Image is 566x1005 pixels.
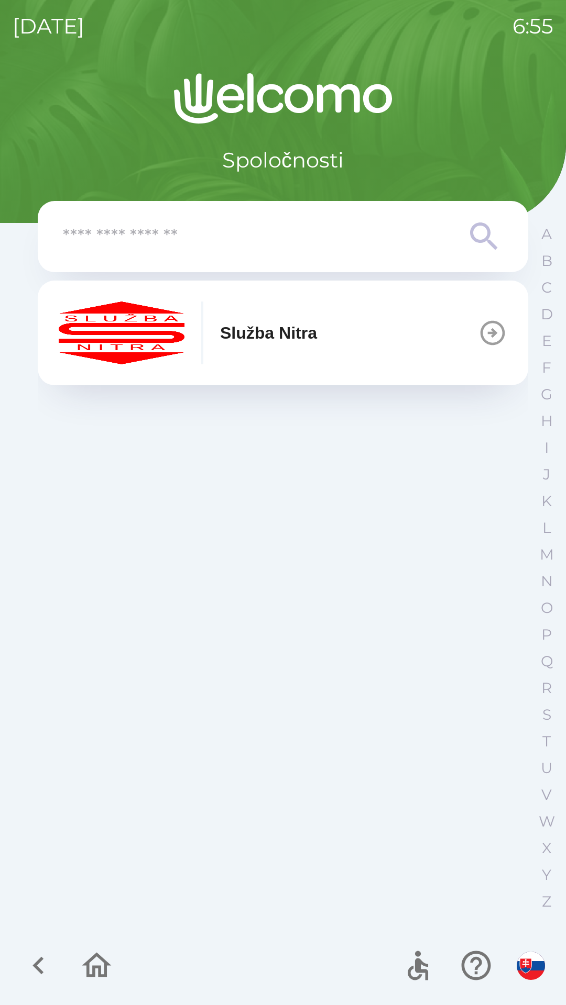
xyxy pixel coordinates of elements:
p: K [541,492,552,510]
p: D [541,305,553,323]
p: U [541,759,552,777]
p: 6:55 [513,10,553,42]
p: O [541,599,553,617]
button: V [534,781,560,808]
button: P [534,621,560,648]
p: Služba Nitra [220,320,317,345]
button: Q [534,648,560,675]
p: S [542,706,551,724]
p: W [539,812,555,831]
img: Logo [38,73,528,124]
p: [DATE] [13,10,84,42]
p: N [541,572,553,590]
p: B [541,252,552,270]
img: c55f63fc-e714-4e15-be12-dfeb3df5ea30.png [59,301,184,364]
button: O [534,595,560,621]
button: E [534,328,560,354]
button: N [534,568,560,595]
p: L [542,519,551,537]
p: C [541,278,552,297]
button: M [534,541,560,568]
p: E [542,332,552,350]
button: J [534,461,560,488]
p: X [542,839,551,857]
button: C [534,274,560,301]
button: D [534,301,560,328]
button: L [534,515,560,541]
p: F [542,359,551,377]
button: U [534,755,560,781]
button: Y [534,862,560,888]
button: H [534,408,560,434]
button: Z [534,888,560,915]
button: S [534,701,560,728]
p: I [545,439,549,457]
p: H [541,412,553,430]
button: F [534,354,560,381]
p: Y [542,866,551,884]
p: Spoločnosti [222,144,344,176]
button: A [534,221,560,248]
button: W [534,808,560,835]
button: T [534,728,560,755]
button: I [534,434,560,461]
p: A [541,225,552,243]
p: Z [542,892,551,911]
p: R [541,679,552,697]
button: G [534,381,560,408]
button: K [534,488,560,515]
img: sk flag [517,952,545,980]
p: T [542,732,551,751]
p: Q [541,652,553,671]
p: V [541,786,552,804]
button: X [534,835,560,862]
button: B [534,248,560,274]
button: Služba Nitra [38,281,528,385]
p: J [543,465,550,484]
p: G [541,385,552,404]
button: R [534,675,560,701]
p: M [540,545,554,564]
p: P [541,626,552,644]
